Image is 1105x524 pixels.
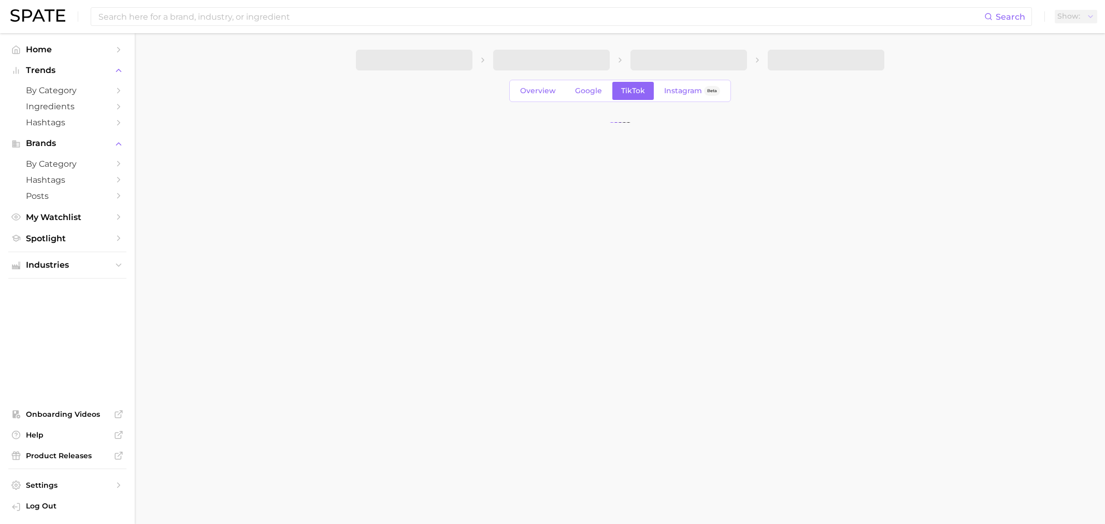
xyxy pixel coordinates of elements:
[26,481,109,490] span: Settings
[8,114,126,130] a: Hashtags
[26,212,109,222] span: My Watchlist
[8,156,126,172] a: by Category
[8,498,126,516] a: Log out. Currently logged in with e-mail isabelle.lent@loreal.com.
[8,257,126,273] button: Industries
[8,98,126,114] a: Ingredients
[10,9,65,22] img: SPATE
[26,139,109,148] span: Brands
[26,85,109,95] span: by Category
[575,86,602,95] span: Google
[621,86,645,95] span: TikTok
[26,191,109,201] span: Posts
[8,448,126,463] a: Product Releases
[8,477,126,493] a: Settings
[8,172,126,188] a: Hashtags
[612,82,654,100] a: TikTok
[8,136,126,151] button: Brands
[1057,13,1080,19] span: Show
[26,410,109,419] span: Onboarding Videos
[26,234,109,243] span: Spotlight
[26,159,109,169] span: by Category
[520,86,556,95] span: Overview
[8,188,126,204] a: Posts
[511,82,565,100] a: Overview
[707,86,717,95] span: Beta
[655,82,729,100] a: InstagramBeta
[26,118,109,127] span: Hashtags
[664,86,702,95] span: Instagram
[26,101,109,111] span: Ingredients
[1055,10,1097,23] button: Show
[26,260,109,270] span: Industries
[566,82,611,100] a: Google
[8,427,126,443] a: Help
[26,430,109,440] span: Help
[8,230,126,246] a: Spotlight
[26,175,109,185] span: Hashtags
[26,451,109,460] span: Product Releases
[26,501,118,511] span: Log Out
[8,82,126,98] a: by Category
[26,66,109,75] span: Trends
[8,41,126,57] a: Home
[8,406,126,422] a: Onboarding Videos
[97,8,984,25] input: Search here for a brand, industry, or ingredient
[26,45,109,54] span: Home
[8,63,126,78] button: Trends
[8,209,126,225] a: My Watchlist
[996,12,1025,22] span: Search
